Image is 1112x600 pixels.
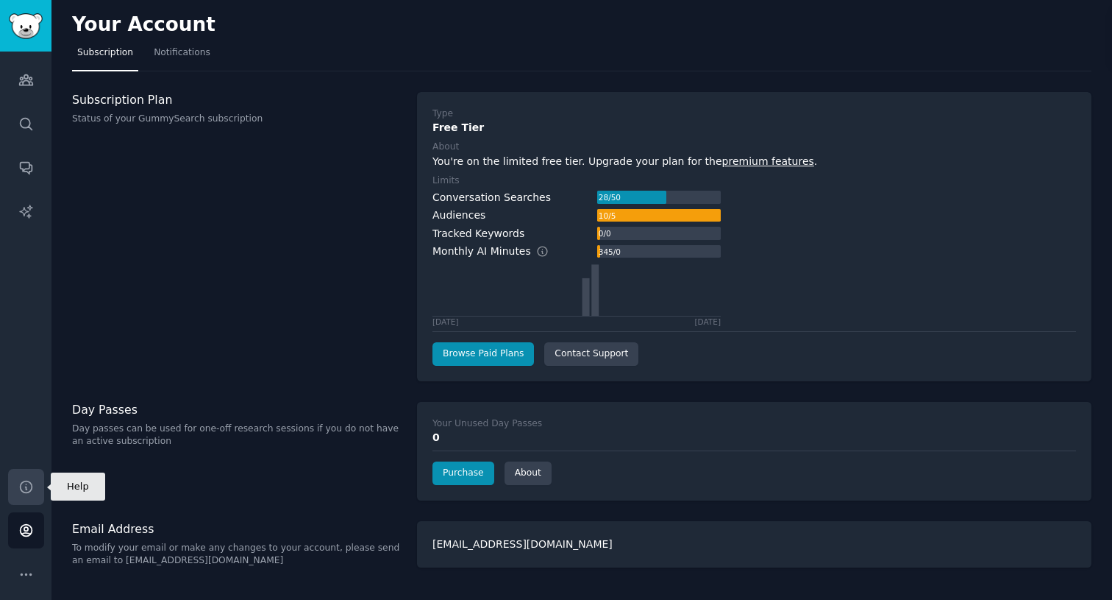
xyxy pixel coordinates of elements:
div: Free Tier [432,120,1076,135]
div: 345 / 0 [597,245,622,258]
div: [DATE] [432,317,459,327]
a: Subscription [72,41,138,71]
div: Limits [432,174,460,188]
h3: Email Address [72,521,402,537]
div: [DATE] [694,317,721,327]
p: Status of your GummySearch subscription [72,113,402,126]
div: Type [432,107,453,121]
span: Notifications [154,46,210,60]
h2: Your Account [72,13,215,37]
div: Monthly AI Minutes [432,244,564,259]
div: 28 / 50 [597,191,622,204]
a: Notifications [149,41,215,71]
div: Conversation Searches [432,190,551,205]
p: Day passes can be used for one-off research sessions if you do not have an active subscription [72,423,402,448]
h3: Subscription Plan [72,92,402,107]
a: Browse Paid Plans [432,342,534,366]
p: To modify your email or make any changes to your account, please send an email to [EMAIL_ADDRESS]... [72,542,402,568]
img: GummySearch logo [9,13,43,39]
div: 0 / 0 [597,227,612,240]
a: Purchase [432,462,494,485]
span: Subscription [77,46,133,60]
div: Audiences [432,208,485,223]
a: Contact Support [544,342,638,366]
div: About [432,141,459,154]
div: Your Unused Day Passes [432,417,542,431]
div: 0 [432,430,1076,445]
div: 10 / 5 [597,209,617,222]
a: premium features [722,155,814,167]
div: [EMAIL_ADDRESS][DOMAIN_NAME] [417,521,1091,568]
h3: Day Passes [72,402,402,417]
div: You're on the limited free tier. Upgrade your plan for the . [432,154,1076,169]
div: Tracked Keywords [432,226,524,241]
a: About [505,462,552,485]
